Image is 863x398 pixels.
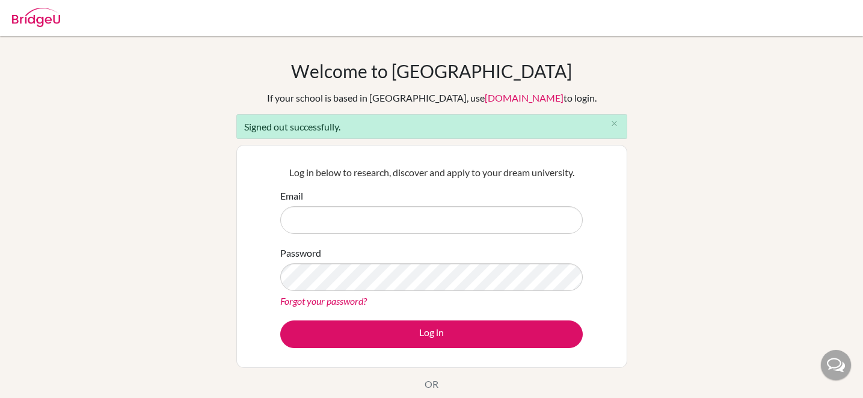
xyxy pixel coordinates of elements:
[610,119,619,128] i: close
[280,246,321,260] label: Password
[12,8,60,27] img: Bridge-U
[267,91,597,105] div: If your school is based in [GEOGRAPHIC_DATA], use to login.
[425,377,438,391] p: OR
[280,189,303,203] label: Email
[280,165,583,180] p: Log in below to research, discover and apply to your dream university.
[291,60,572,82] h1: Welcome to [GEOGRAPHIC_DATA]
[280,320,583,348] button: Log in
[280,295,367,307] a: Forgot your password?
[485,92,564,103] a: [DOMAIN_NAME]
[603,115,627,133] button: Close
[236,114,627,139] div: Signed out successfully.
